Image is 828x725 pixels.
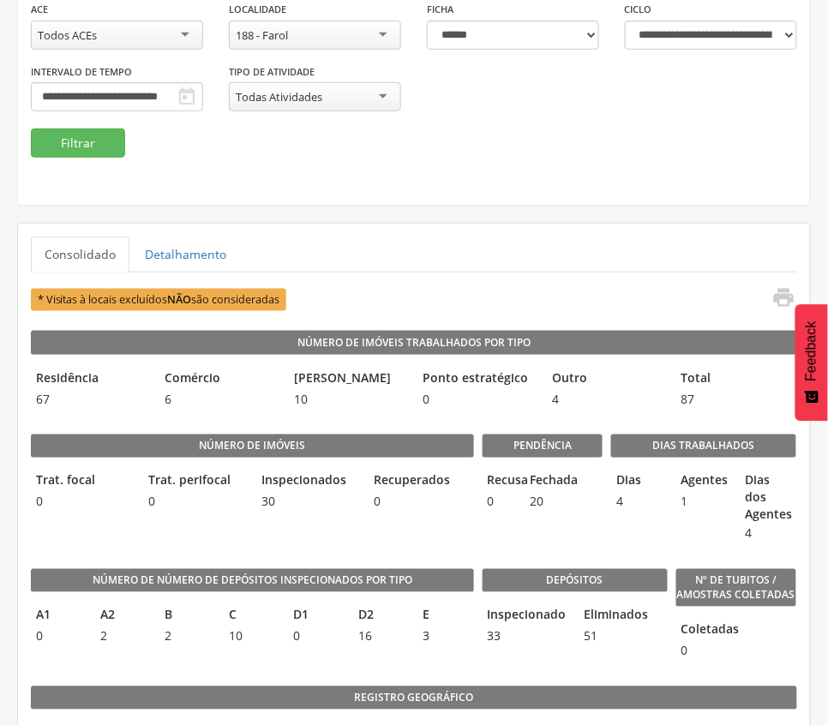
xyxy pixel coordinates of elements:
span: 4 [741,525,796,542]
span: 20 [525,494,560,511]
span: 0 [418,391,539,408]
span: 2 [95,628,151,645]
div: Todos ACEs [38,27,97,43]
legend: Dias dos Agentes [741,472,796,524]
legend: Trat. perifocal [144,472,249,492]
legend: Pendência [483,434,603,458]
span: 0 [483,494,517,511]
legend: Ponto estratégico [418,369,539,389]
legend: Coletadas [676,621,687,641]
label: Intervalo de Tempo [31,65,132,79]
span: 3 [417,628,473,645]
legend: Registro geográfico [31,686,797,710]
label: ACE [31,3,48,16]
button: Feedback - Mostrar pesquisa [795,304,828,421]
span: 0 [144,494,249,511]
legend: Depósitos [483,569,668,593]
legend: Número de imóveis [31,434,474,458]
legend: D1 [289,607,345,626]
legend: Outro [547,369,668,389]
legend: E [417,607,473,626]
div: Todas Atividades [236,89,322,105]
span: 2 [159,628,215,645]
div: 188 - Farol [236,27,288,43]
button: Filtrar [31,129,125,158]
label: Localidade [229,3,286,16]
legend: A2 [95,607,151,626]
label: Tipo de Atividade [229,65,315,79]
legend: Número de Número de Depósitos Inspecionados por Tipo [31,569,474,593]
b: NÃO [168,292,192,307]
span: 67 [31,391,152,408]
span: 0 [676,643,687,660]
span: 4 [547,391,668,408]
label: Ciclo [625,3,652,16]
span: 10 [225,628,280,645]
span: 51 [579,628,668,645]
legend: Comércio [160,369,281,389]
i:  [177,87,197,107]
span: 10 [289,391,410,408]
span: 16 [353,628,409,645]
legend: Inspecionado [483,607,571,626]
span: * Visitas à locais excluídos são consideradas [31,289,286,310]
span: 0 [289,628,345,645]
i:  [772,285,796,309]
legend: C [225,607,280,626]
a: Consolidado [31,237,129,273]
span: 1 [675,494,731,511]
legend: Fechada [525,472,560,492]
legend: Inspecionados [256,472,361,492]
legend: Número de Imóveis Trabalhados por Tipo [31,331,797,355]
span: 6 [160,391,281,408]
legend: Agentes [675,472,731,492]
a:  [762,285,796,314]
span: 0 [31,628,87,645]
a: Detalhamento [131,237,240,273]
legend: Recusa [483,472,517,492]
span: 30 [256,494,361,511]
legend: B [159,607,215,626]
legend: [PERSON_NAME] [289,369,410,389]
span: Feedback [804,321,819,381]
label: Ficha [427,3,453,16]
span: 0 [369,494,474,511]
legend: Total [676,369,797,389]
span: 0 [31,494,135,511]
legend: A1 [31,607,87,626]
span: 4 [611,494,667,511]
legend: Dias [611,472,667,492]
legend: D2 [353,607,409,626]
legend: Dias Trabalhados [611,434,796,458]
span: 87 [676,391,797,408]
legend: Trat. focal [31,472,135,492]
legend: Eliminados [579,607,668,626]
legend: Recuperados [369,472,474,492]
legend: Nº de Tubitos / Amostras coletadas [676,569,797,608]
span: 33 [483,628,571,645]
legend: Residência [31,369,152,389]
